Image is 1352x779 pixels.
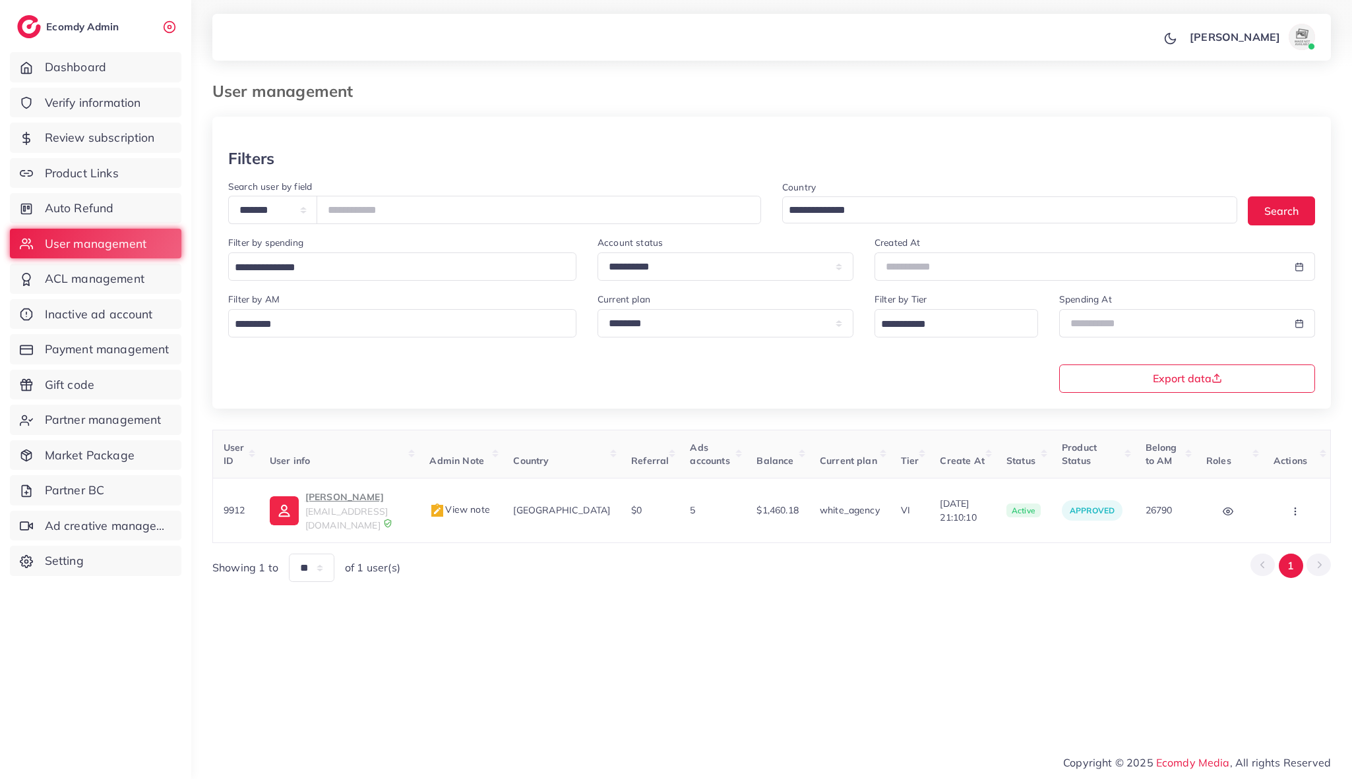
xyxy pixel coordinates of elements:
span: Actions [1274,455,1307,467]
span: approved [1070,505,1115,515]
span: [GEOGRAPHIC_DATA] [513,504,610,516]
a: Gift code [10,370,181,400]
a: Product Links [10,158,181,188]
span: View note [429,504,489,515]
span: User info [270,455,310,467]
a: Partner BC [10,475,181,505]
label: Country [782,181,816,194]
span: Auto Refund [45,200,114,217]
span: Partner management [45,411,162,428]
span: VI [901,504,910,516]
span: [DATE] 21:10:10 [940,497,985,524]
span: Review subscription [45,129,155,146]
a: Partner management [10,405,181,435]
span: Tier [901,455,919,467]
span: Status [1006,455,1035,467]
span: Setting [45,552,84,569]
span: Partner BC [45,482,105,499]
span: Current plan [820,455,877,467]
a: Review subscription [10,123,181,153]
label: Created At [875,236,921,249]
input: Search for option [876,314,1021,335]
span: 5 [690,504,695,516]
a: Ecomdy Media [1156,756,1230,769]
button: Search [1248,196,1315,225]
span: Country [513,455,549,467]
span: $1,460.18 [756,504,798,516]
h3: Filters [228,149,274,168]
p: [PERSON_NAME] [305,489,409,505]
a: Inactive ad account [10,299,181,330]
span: Dashboard [45,59,106,76]
button: Export data [1059,364,1315,393]
span: Payment management [45,341,169,358]
h2: Ecomdy Admin [46,20,122,33]
a: Setting [10,546,181,576]
a: User management [10,229,181,259]
label: Account status [598,236,663,249]
span: , All rights Reserved [1230,755,1331,770]
span: User ID [224,442,245,467]
button: Go to page 1 [1279,554,1303,578]
span: 9912 [224,504,245,516]
img: 9CAL8B2pu8EFxCJHYAAAAldEVYdGRhdGU6Y3JlYXRlADIwMjItMTItMDlUMDQ6NTg6MzkrMDA6MDBXSlgLAAAAJXRFWHRkYXR... [383,519,392,528]
span: Admin Note [429,455,484,467]
label: Filter by AM [228,293,280,306]
span: Market Package [45,447,135,464]
div: Search for option [228,309,576,337]
span: [EMAIL_ADDRESS][DOMAIN_NAME] [305,505,388,531]
span: Verify information [45,94,141,111]
img: logo [17,15,41,38]
input: Search for option [230,258,559,278]
span: Ad creative management [45,517,171,534]
a: Dashboard [10,52,181,82]
span: Product Links [45,165,119,182]
a: Verify information [10,88,181,118]
img: avatar [1289,24,1315,50]
span: white_agency [820,504,880,516]
a: Ad creative management [10,511,181,541]
span: Inactive ad account [45,306,153,323]
ul: Pagination [1250,554,1331,578]
span: Copyright © 2025 [1063,755,1331,770]
span: Product Status [1062,442,1097,467]
span: Referral [631,455,669,467]
div: Search for option [228,252,576,281]
span: $0 [631,504,642,516]
span: Roles [1206,455,1231,467]
h3: User management [212,82,363,101]
a: logoEcomdy Admin [17,15,122,38]
input: Search for option [230,314,559,335]
span: Belong to AM [1146,442,1177,467]
a: Payment management [10,334,181,364]
div: Search for option [782,196,1237,223]
span: Create At [940,455,984,467]
p: [PERSON_NAME] [1190,29,1280,45]
label: Filter by Tier [875,293,927,306]
span: Balance [756,455,793,467]
input: Search for option [784,200,1220,221]
label: Filter by spending [228,236,303,249]
span: User management [45,235,146,252]
label: Search user by field [228,180,312,193]
label: Current plan [598,293,650,306]
a: ACL management [10,264,181,294]
span: Ads accounts [690,442,729,467]
span: 26790 [1146,504,1173,516]
a: Auto Refund [10,193,181,223]
label: Spending At [1059,293,1112,306]
img: ic-user-info.36bf1079.svg [270,496,299,525]
div: Search for option [875,309,1038,337]
a: Market Package [10,440,181,471]
span: Export data [1153,373,1222,384]
span: ACL management [45,270,144,287]
img: admin_note.cdd0b510.svg [429,503,445,519]
span: Gift code [45,376,94,393]
a: [PERSON_NAME]avatar [1183,24,1320,50]
span: of 1 user(s) [345,560,400,575]
a: [PERSON_NAME][EMAIL_ADDRESS][DOMAIN_NAME] [270,489,409,532]
span: Showing 1 to [212,560,278,575]
span: active [1006,504,1041,518]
